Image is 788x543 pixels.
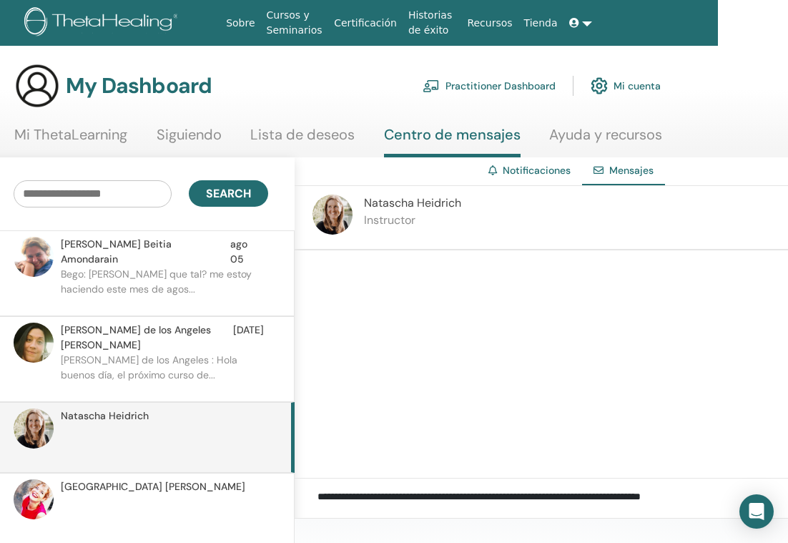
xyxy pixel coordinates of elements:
img: cog.svg [591,74,608,98]
span: Mensajes [609,164,654,177]
a: Lista de deseos [250,126,355,154]
img: default.jpg [14,479,54,519]
p: [PERSON_NAME] de los Angeles : Hola buenos día, el próximo curso de... [61,353,268,396]
img: default.jpg [312,195,353,235]
span: Natascha Heidrich [61,409,149,424]
p: Instructor [364,212,461,229]
img: default.jpg [14,409,54,449]
span: [PERSON_NAME] de los Angeles [PERSON_NAME] [61,323,233,353]
a: Practitioner Dashboard [423,70,556,102]
a: Ayuda y recursos [549,126,662,154]
span: [GEOGRAPHIC_DATA] [PERSON_NAME] [61,479,245,494]
img: default.jpg [14,237,54,277]
a: Cursos y Seminarios [261,2,329,44]
span: Natascha Heidrich [364,195,461,210]
img: generic-user-icon.jpg [14,63,60,109]
h3: My Dashboard [66,73,212,99]
a: Mi cuenta [591,70,661,102]
img: default.jpg [14,323,54,363]
a: Notificaciones [503,164,571,177]
span: [PERSON_NAME] Beitia Amondarain [61,237,230,267]
span: Search [206,186,251,201]
button: Search [189,180,268,207]
span: ago 05 [230,237,264,267]
a: Mi ThetaLearning [14,126,127,154]
a: Sobre [220,10,260,36]
a: Certificación [328,10,403,36]
div: Open Intercom Messenger [739,494,774,529]
a: Siguiendo [157,126,222,154]
p: Bego: [PERSON_NAME] que tal? me estoy haciendo este mes de agos... [61,267,268,310]
a: Centro de mensajes [384,126,521,157]
span: [DATE] [233,323,264,353]
img: chalkboard-teacher.svg [423,79,440,92]
a: Historias de éxito [403,2,461,44]
a: Tienda [518,10,563,36]
img: logo.png [24,7,183,39]
a: Recursos [461,10,518,36]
